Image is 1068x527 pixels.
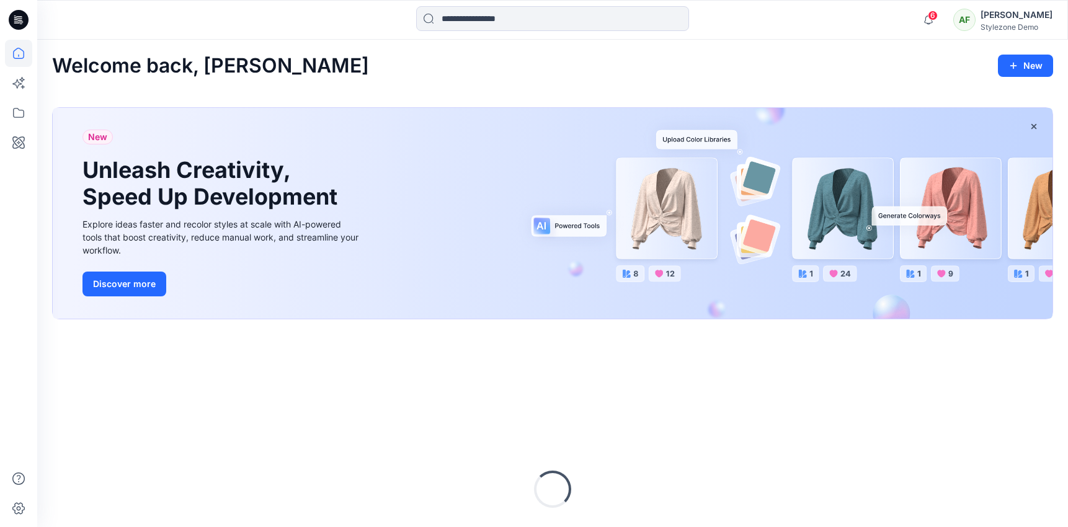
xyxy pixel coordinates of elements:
div: AF [953,9,976,31]
span: 6 [928,11,938,20]
div: Stylezone Demo [981,22,1052,32]
button: Discover more [82,272,166,296]
div: Explore ideas faster and recolor styles at scale with AI-powered tools that boost creativity, red... [82,218,362,257]
h1: Unleash Creativity, Speed Up Development [82,157,343,210]
button: New [998,55,1053,77]
span: New [88,130,107,144]
a: Discover more [82,272,362,296]
div: [PERSON_NAME] [981,7,1052,22]
h2: Welcome back, [PERSON_NAME] [52,55,369,77]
